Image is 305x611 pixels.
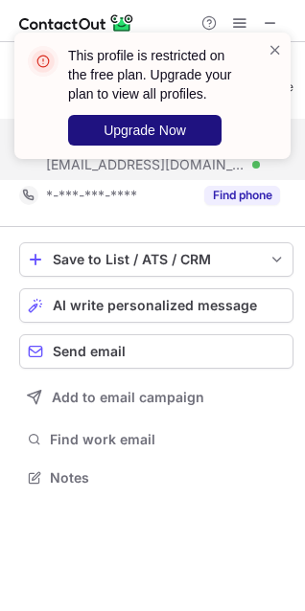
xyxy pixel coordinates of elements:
[19,380,293,415] button: Add to email campaign
[68,115,222,146] button: Upgrade Now
[53,298,257,313] span: AI write personalized message
[19,242,293,277] button: save-profile-one-click
[204,186,280,205] button: Reveal Button
[50,469,286,487] span: Notes
[19,288,293,323] button: AI write personalized message
[53,252,260,267] div: Save to List / ATS / CRM
[53,344,126,359] span: Send email
[68,46,245,103] header: This profile is restricted on the free plan. Upgrade your plan to view all profiles.
[28,46,59,77] img: error
[52,390,204,405] span: Add to email campaign
[19,11,134,34] img: ContactOut v5.3.10
[104,123,186,138] span: Upgrade Now
[19,334,293,369] button: Send email
[19,426,293,453] button: Find work email
[19,464,293,491] button: Notes
[50,431,286,448] span: Find work email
